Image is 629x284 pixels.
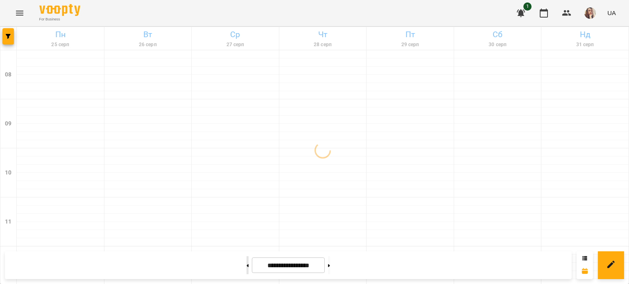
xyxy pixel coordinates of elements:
[543,41,627,49] h6: 31 серп
[281,28,365,41] h6: Чт
[455,41,540,49] h6: 30 серп
[584,7,596,19] img: 81cb2171bfcff7464404e752be421e56.JPG
[607,9,616,17] span: UA
[281,41,365,49] h6: 28 серп
[368,28,453,41] h6: Пт
[106,28,190,41] h6: Вт
[5,119,11,128] h6: 09
[5,70,11,79] h6: 08
[368,41,453,49] h6: 29 серп
[18,41,103,49] h6: 25 серп
[193,28,278,41] h6: Ср
[455,28,540,41] h6: Сб
[5,217,11,226] h6: 11
[523,2,532,11] span: 1
[193,41,278,49] h6: 27 серп
[39,4,80,16] img: Voopty Logo
[106,41,190,49] h6: 26 серп
[10,3,29,23] button: Menu
[543,28,627,41] h6: Нд
[604,5,619,20] button: UA
[39,17,80,22] span: For Business
[5,168,11,177] h6: 10
[18,28,103,41] h6: Пн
